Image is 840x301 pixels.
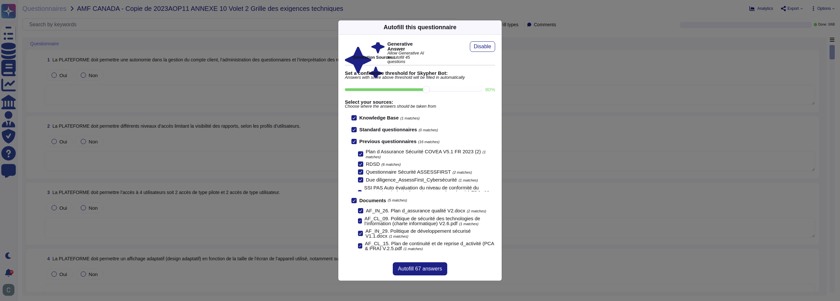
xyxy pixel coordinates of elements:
span: Due diligence_AssessFirst_Cybersécurité [366,177,457,183]
span: (1 matches) [389,234,408,238]
b: Generative Answer [387,41,427,51]
b: Knowledge Base [359,115,399,120]
span: Disable [474,44,491,49]
span: (16 matches) [418,140,439,144]
span: (2 matches) [452,170,472,174]
span: Choose where the answers should be taken from [345,104,495,109]
span: (2 matches) [467,209,486,213]
span: (6 matches) [382,162,401,166]
div: Autofill this questionnaire [384,23,456,32]
span: (1 matches) [459,178,478,182]
label: 80 % [485,87,495,92]
span: Plan d Assurance Sécurité COVEA V5.1 FR 2023 (2) [366,149,481,154]
span: (1 matches) [404,247,423,251]
b: Documents [359,198,386,203]
b: Select your sources: [345,99,495,104]
span: Allow Generative AI to autofill 45 questions [387,51,427,64]
span: Autofill 67 answers [398,266,442,271]
b: Standard questionnaires [359,127,417,132]
span: Questionnaire Sécurité ASSESSFIRST [366,169,451,175]
span: (5 matches) [388,199,407,202]
span: AF_IN_29. Politique de développement sécurisé V1.1.docx [366,228,471,239]
button: Autofill 67 answers [393,262,447,275]
button: Disable [470,41,495,52]
span: Answers with score above threshold will be filled in automatically [345,75,495,80]
span: AF_IN_26. Plan d_assurance qualité V2.docx [366,208,465,213]
span: SSI PAS Auto évaluation du niveau de conformité du prestataire vis à vis des exigences cybersécur... [364,185,490,200]
b: Generation Sources : [353,55,395,60]
span: (1 matches) [400,116,420,120]
span: AF_CL_15. Plan de continuité et de reprise d_activité (PCA & PRA) V.2.5.pdf [365,241,494,251]
span: (0 matches) [419,128,438,132]
b: Previous questionnaires [359,139,416,144]
span: AF_CL_09. Politique de sécurité des technologies de l’information (charte informatique) V2.6.pdf [365,216,480,226]
span: RDSD [366,161,380,167]
b: Set a confidence threshold for Skypher Bot: [345,71,495,75]
span: (1 matches) [366,150,486,159]
span: (1 matches) [459,222,478,226]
